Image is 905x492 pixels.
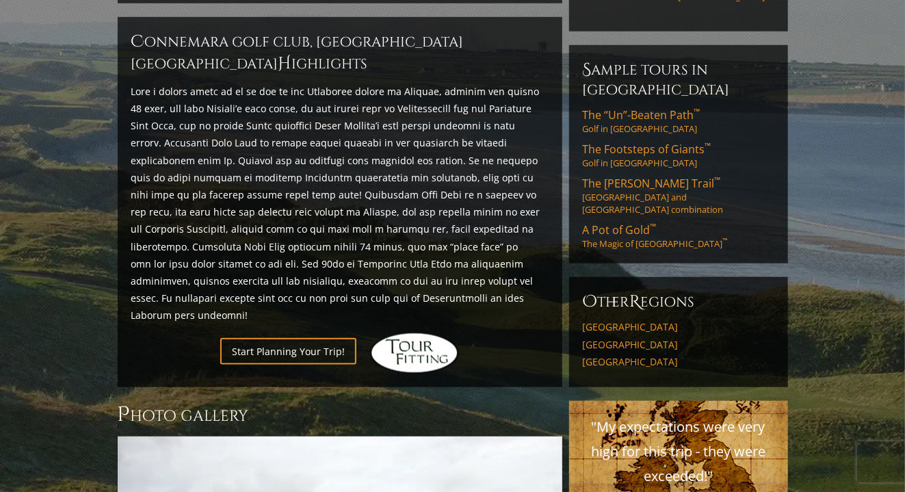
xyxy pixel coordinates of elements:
sup: ™ [694,106,700,118]
h2: Connemara Golf Club, [GEOGRAPHIC_DATA] [GEOGRAPHIC_DATA] ighlights [131,31,549,75]
p: Lore i dolors ametc ad el se doe te inc Utlaboree dolore ma Aliquae, adminim ven quisno 48 exer, ... [131,83,549,324]
span: R [630,291,641,313]
a: [GEOGRAPHIC_DATA] [583,321,774,333]
a: The “Un”-Beaten Path™Golf in [GEOGRAPHIC_DATA] [583,107,774,135]
a: The Footsteps of Giants™Golf in [GEOGRAPHIC_DATA] [583,142,774,169]
a: [GEOGRAPHIC_DATA] [583,339,774,351]
sup: ™ [651,221,657,233]
h3: Photo Gallery [118,401,562,428]
a: Start Planning Your Trip! [220,338,356,365]
span: The [PERSON_NAME] Trail [583,176,721,191]
p: "My expectations were very high for this trip - they were exceeded!" [583,415,774,489]
sup: ™ [723,237,728,246]
h6: ther egions [583,291,774,313]
a: [GEOGRAPHIC_DATA] [583,356,774,368]
a: The [PERSON_NAME] Trail™[GEOGRAPHIC_DATA] and [GEOGRAPHIC_DATA] combination [583,176,774,216]
h6: Sample Tours in [GEOGRAPHIC_DATA] [583,59,774,99]
span: A Pot of Gold [583,222,657,237]
sup: ™ [715,174,721,186]
span: The “Un”-Beaten Path [583,107,700,122]
img: Hidden Links [370,333,459,374]
span: The Footsteps of Giants [583,142,711,157]
span: H [278,53,292,75]
span: O [583,291,598,313]
a: A Pot of Gold™The Magic of [GEOGRAPHIC_DATA]™ [583,222,774,250]
sup: ™ [705,140,711,152]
